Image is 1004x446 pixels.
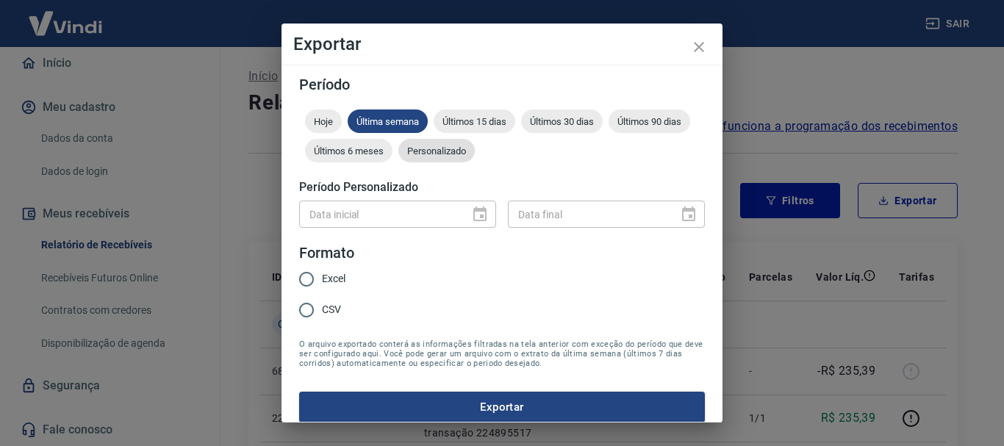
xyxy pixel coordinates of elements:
button: Exportar [299,392,705,422]
h4: Exportar [293,35,711,53]
span: CSV [322,302,341,317]
button: close [681,29,717,65]
legend: Formato [299,242,354,264]
span: Últimos 6 meses [305,145,392,157]
h5: Período Personalizado [299,180,705,195]
span: Hoje [305,116,342,127]
div: Personalizado [398,139,475,162]
div: Última semana [348,109,428,133]
div: Últimos 15 dias [434,109,515,133]
span: O arquivo exportado conterá as informações filtradas na tela anterior com exceção do período que ... [299,339,705,368]
h5: Período [299,77,705,92]
div: Últimos 90 dias [609,109,690,133]
span: Personalizado [398,145,475,157]
span: Excel [322,271,345,287]
input: DD/MM/YYYY [508,201,668,228]
input: DD/MM/YYYY [299,201,459,228]
div: Últimos 30 dias [521,109,603,133]
span: Últimos 15 dias [434,116,515,127]
span: Última semana [348,116,428,127]
span: Últimos 30 dias [521,116,603,127]
div: Últimos 6 meses [305,139,392,162]
span: Últimos 90 dias [609,116,690,127]
div: Hoje [305,109,342,133]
